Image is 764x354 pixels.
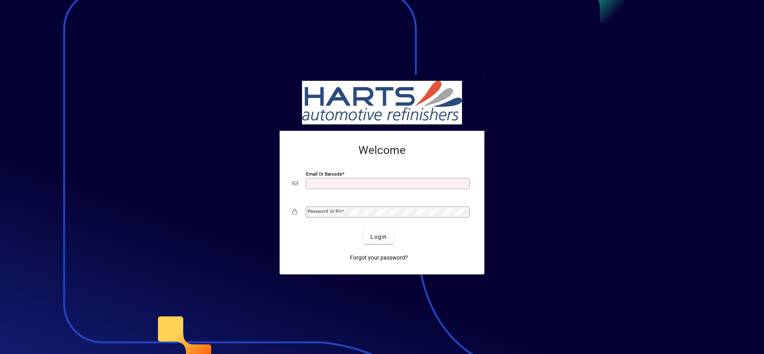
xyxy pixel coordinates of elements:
[364,230,393,244] button: Login
[347,250,411,265] a: Forgot your password?
[350,254,408,262] span: Forgot your password?
[306,171,342,177] mat-label: Email or Barcode
[292,144,472,157] h2: Welcome
[308,208,342,214] mat-label: Password or Pin
[370,233,387,241] span: Login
